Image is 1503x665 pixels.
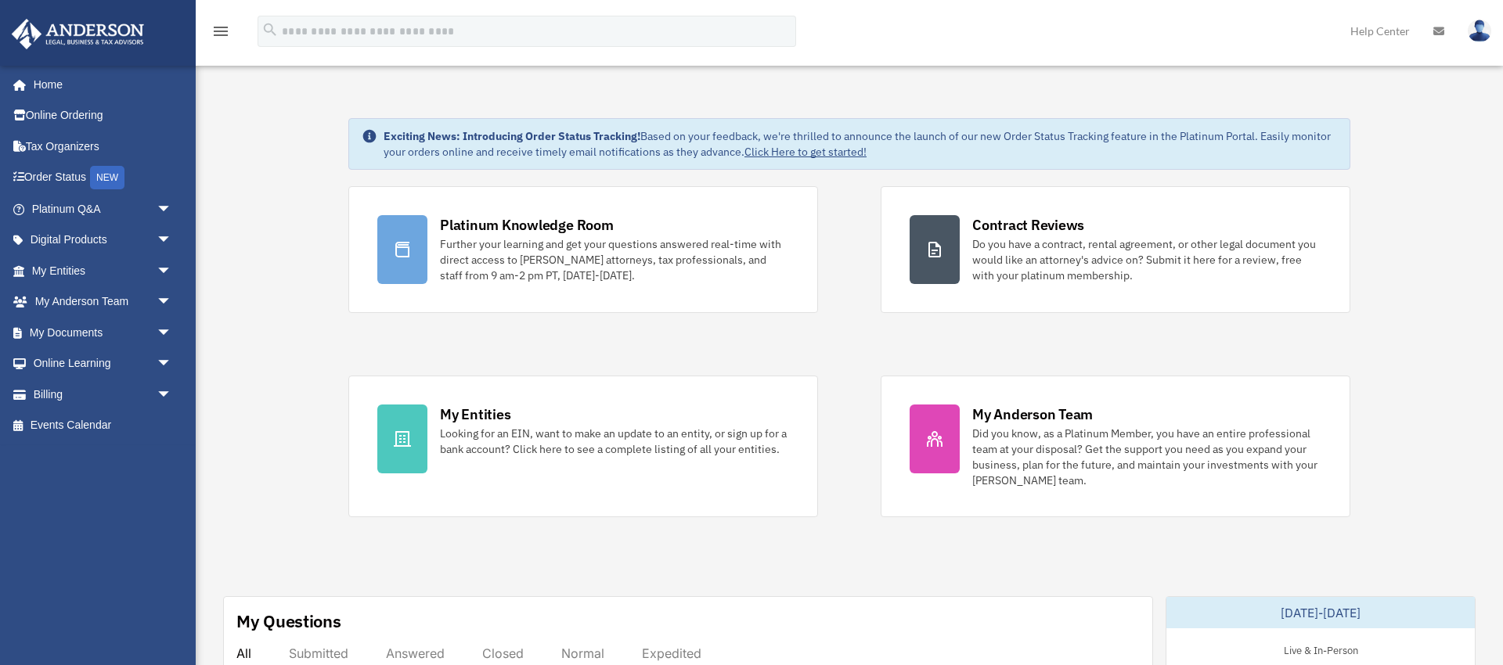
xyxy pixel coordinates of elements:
a: Online Ordering [11,100,196,131]
a: Home [11,69,188,100]
a: menu [211,27,230,41]
i: menu [211,22,230,41]
a: My Anderson Team Did you know, as a Platinum Member, you have an entire professional team at your... [881,376,1350,517]
div: All [236,645,251,661]
div: Did you know, as a Platinum Member, you have an entire professional team at your disposal? Get th... [972,426,1321,488]
a: Click Here to get started! [744,145,867,159]
span: arrow_drop_down [157,255,188,287]
div: Normal [561,645,604,661]
div: [DATE]-[DATE] [1166,597,1475,628]
div: My Questions [236,609,341,633]
a: My Documentsarrow_drop_down [11,317,196,348]
div: Answered [386,645,445,661]
span: arrow_drop_down [157,348,188,380]
img: User Pic [1468,20,1491,42]
span: arrow_drop_down [157,317,188,349]
strong: Exciting News: Introducing Order Status Tracking! [384,129,640,143]
a: Online Learningarrow_drop_down [11,348,196,379]
div: Live & In-Person [1271,641,1371,657]
div: Contract Reviews [972,215,1084,235]
div: Expedited [642,645,701,661]
a: My Entitiesarrow_drop_down [11,255,196,286]
div: Closed [482,645,524,661]
div: Submitted [289,645,348,661]
a: Platinum Q&Aarrow_drop_down [11,193,196,225]
div: Based on your feedback, we're thrilled to announce the launch of our new Order Status Tracking fe... [384,128,1337,160]
a: Events Calendar [11,410,196,441]
div: Looking for an EIN, want to make an update to an entity, or sign up for a bank account? Click her... [440,426,789,457]
a: Platinum Knowledge Room Further your learning and get your questions answered real-time with dire... [348,186,818,313]
i: search [261,21,279,38]
div: My Entities [440,404,510,424]
span: arrow_drop_down [157,193,188,225]
img: Anderson Advisors Platinum Portal [7,19,149,49]
span: arrow_drop_down [157,379,188,411]
div: Platinum Knowledge Room [440,215,614,235]
div: My Anderson Team [972,404,1093,424]
span: arrow_drop_down [157,225,188,257]
div: Do you have a contract, rental agreement, or other legal document you would like an attorney's ad... [972,236,1321,283]
a: Order StatusNEW [11,162,196,194]
a: Tax Organizers [11,131,196,162]
div: NEW [90,166,124,189]
div: Further your learning and get your questions answered real-time with direct access to [PERSON_NAM... [440,236,789,283]
a: Digital Productsarrow_drop_down [11,225,196,256]
a: Contract Reviews Do you have a contract, rental agreement, or other legal document you would like... [881,186,1350,313]
span: arrow_drop_down [157,286,188,318]
a: My Entities Looking for an EIN, want to make an update to an entity, or sign up for a bank accoun... [348,376,818,517]
a: Billingarrow_drop_down [11,379,196,410]
a: My Anderson Teamarrow_drop_down [11,286,196,318]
